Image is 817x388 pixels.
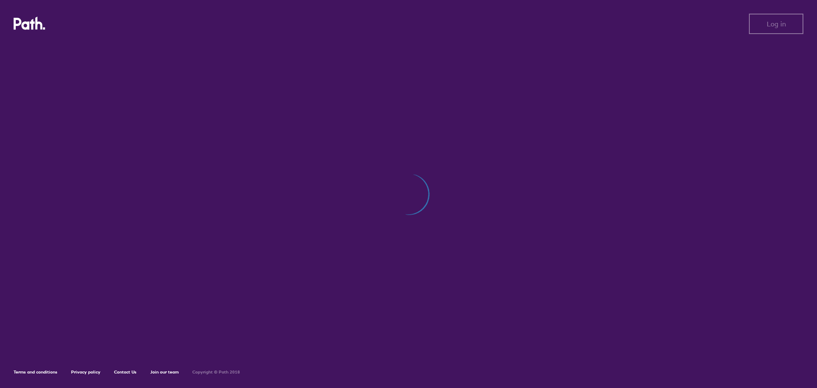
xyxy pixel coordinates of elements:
[150,369,179,375] a: Join our team
[749,14,803,34] button: Log in
[767,20,786,28] span: Log in
[114,369,137,375] a: Contact Us
[14,369,57,375] a: Terms and conditions
[71,369,100,375] a: Privacy policy
[192,370,240,375] h6: Copyright © Path 2018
